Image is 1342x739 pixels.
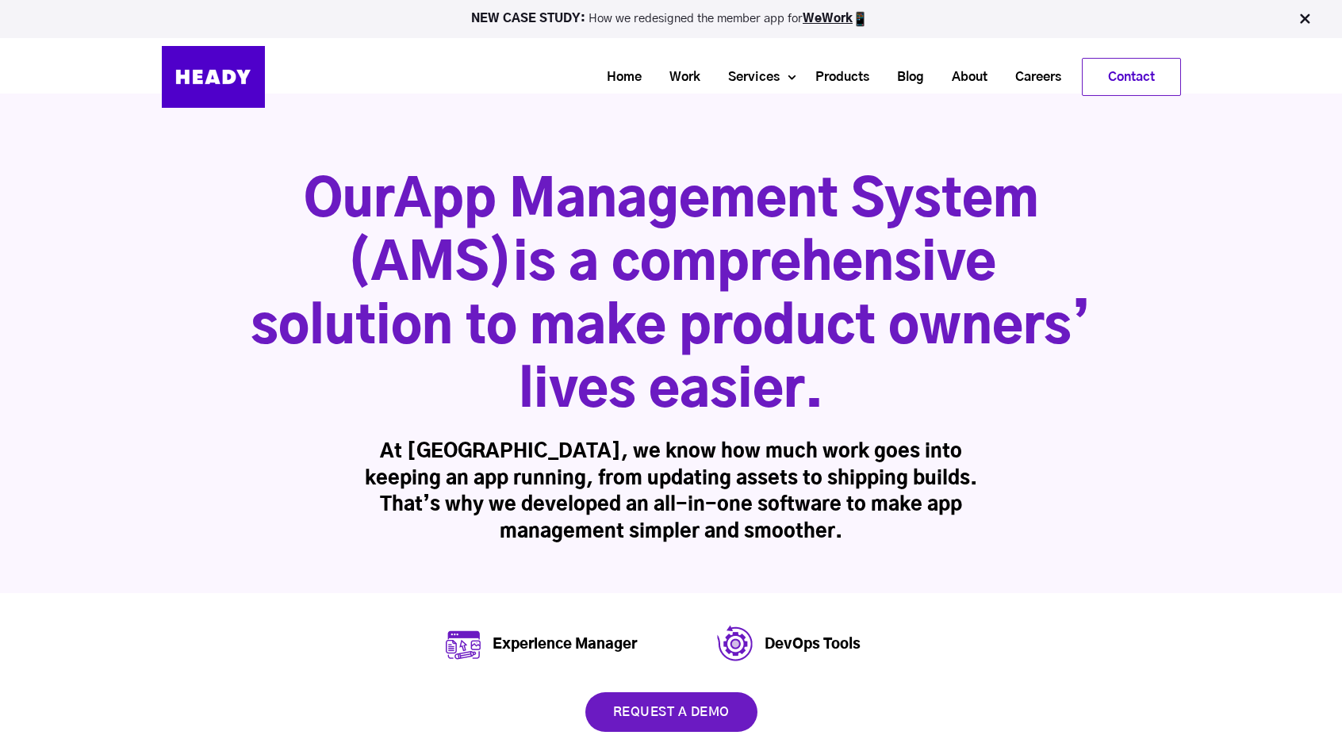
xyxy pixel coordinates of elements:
a: Work [650,63,708,92]
a: About [932,63,995,92]
a: Experience Manager [493,638,637,652]
img: Group 817-2 [717,625,753,664]
a: DevOps Tools [765,638,861,652]
a: Blog [877,63,932,92]
a: Services [708,63,788,92]
a: Careers [995,63,1069,92]
h1: Our is a comprehensive solution to make product owners’ lives easier. [251,170,1091,423]
div: Navigation Menu [281,58,1181,96]
h3: At [GEOGRAPHIC_DATA], we know how much work goes into keeping an app running, from updating asset... [365,439,977,546]
span: App Management System (AMS) [347,176,1039,290]
img: Close Bar [1297,11,1313,27]
a: WeWork [803,13,853,25]
p: How we redesigned the member app for [7,11,1335,27]
img: Group (2)-2 [446,630,481,660]
img: Heady_Logo_Web-01 (1) [162,46,265,108]
a: Contact [1083,59,1180,95]
a: Products [796,63,877,92]
img: app emoji [853,11,868,27]
a: Home [587,63,650,92]
a: request a demo [585,692,757,732]
strong: NEW CASE STUDY: [471,13,589,25]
